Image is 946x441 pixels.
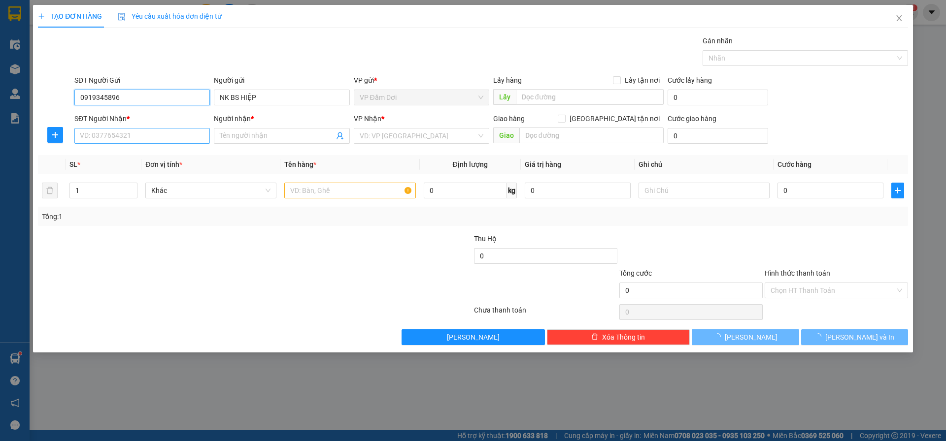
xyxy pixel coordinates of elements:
label: Cước giao hàng [668,115,716,123]
span: Lấy tận nơi [621,75,664,86]
span: Giao [493,127,519,143]
span: Tên hàng [284,160,316,168]
img: icon [118,13,126,21]
input: Dọc đường [519,127,664,143]
span: Giao hàng [493,115,525,123]
span: Thu Hộ [474,235,497,243]
span: Định lượng [453,160,488,168]
button: [PERSON_NAME] [692,329,799,345]
button: deleteXóa Thông tin [547,329,690,345]
div: SĐT Người Nhận [74,113,210,124]
label: Gán nhãn [703,37,733,45]
span: VP Đầm Dơi [360,90,483,105]
span: kg [507,183,517,198]
button: delete [42,183,58,198]
span: [PERSON_NAME] và In [825,332,894,343]
input: VD: Bàn, Ghế [284,183,415,198]
div: Chưa thanh toán [473,305,618,322]
span: plus [892,187,904,194]
div: VP gửi [354,75,489,86]
input: 0 [525,183,631,198]
button: Close [885,5,913,32]
b: [PERSON_NAME] [57,6,139,19]
button: [PERSON_NAME] [402,329,545,345]
span: Lấy [493,89,516,105]
div: Tổng: 1 [42,211,365,222]
span: Giá trị hàng [525,160,561,168]
span: TẠO ĐƠN HÀNG [38,12,102,20]
button: plus [47,127,63,143]
span: Khác [151,183,270,198]
span: loading [814,333,825,340]
button: [PERSON_NAME] và In [801,329,908,345]
input: Dọc đường [516,89,664,105]
input: Cước lấy hàng [668,90,768,105]
span: [PERSON_NAME] [725,332,777,343]
span: SL [69,160,77,168]
span: plus [38,13,45,20]
span: Xóa Thông tin [602,332,645,343]
span: environment [57,24,65,31]
label: Cước lấy hàng [668,76,712,84]
li: 02839.63.63.63 [4,34,188,46]
button: plus [891,183,904,198]
div: Người gửi [214,75,349,86]
input: Ghi Chú [639,183,770,198]
span: user-add [336,132,344,140]
span: Đơn vị tính [145,160,182,168]
th: Ghi chú [635,155,774,174]
span: plus [48,131,63,139]
span: delete [591,333,598,341]
div: SĐT Người Gửi [74,75,210,86]
input: Cước giao hàng [668,128,768,144]
b: GỬI : VP Đầm Dơi [4,62,111,78]
span: Yêu cầu xuất hóa đơn điện tử [118,12,222,20]
span: close [895,14,903,22]
span: phone [57,36,65,44]
span: [PERSON_NAME] [447,332,500,343]
span: loading [714,333,725,340]
li: 85 [PERSON_NAME] [4,22,188,34]
label: Hình thức thanh toán [765,269,830,277]
span: VP Nhận [354,115,381,123]
div: Người nhận [214,113,349,124]
span: Cước hàng [777,160,811,168]
span: Tổng cước [619,269,652,277]
span: Lấy hàng [493,76,522,84]
span: [GEOGRAPHIC_DATA] tận nơi [566,113,664,124]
